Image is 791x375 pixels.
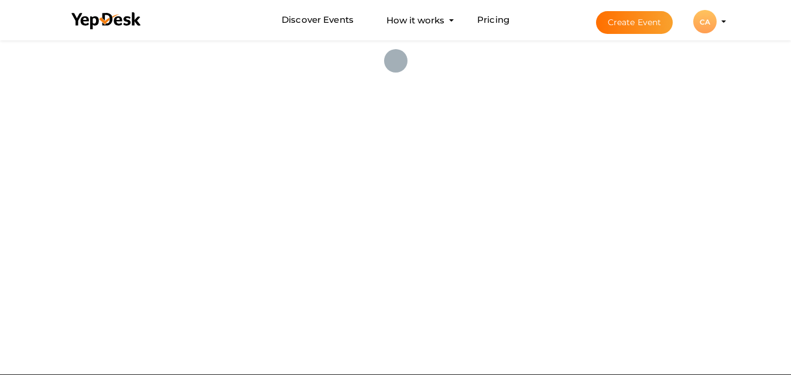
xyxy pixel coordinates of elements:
[693,18,717,26] profile-pic: CA
[282,9,354,31] a: Discover Events
[693,10,717,33] div: CA
[477,9,509,31] a: Pricing
[383,9,448,31] button: How it works
[690,9,720,34] button: CA
[596,11,673,34] button: Create Event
